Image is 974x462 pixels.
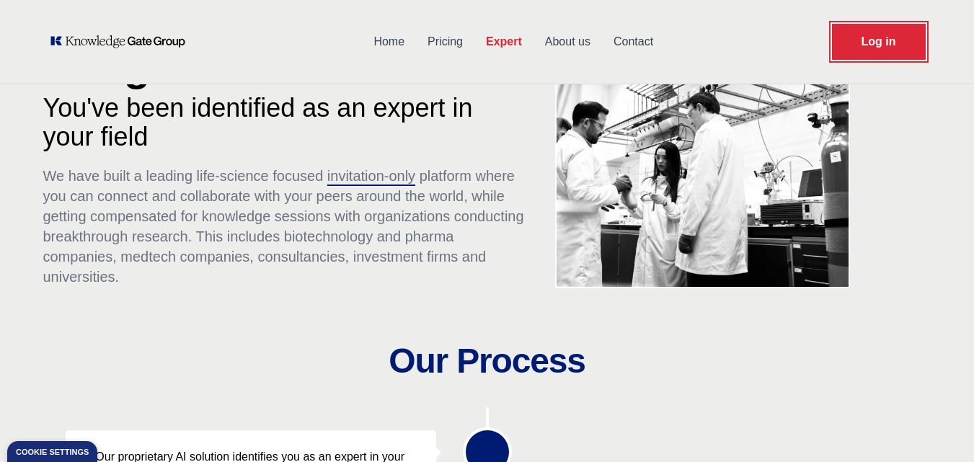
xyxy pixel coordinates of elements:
a: Expert [474,23,534,61]
a: Pricing [416,23,474,61]
div: Cookie settings [16,448,89,456]
iframe: Chat Widget [902,393,974,462]
a: About us [534,23,602,61]
a: Contact [602,23,665,61]
a: KOL Knowledge Platform: Talk to Key External Experts (KEE) [49,35,195,49]
p: You've been identified as an expert in your field [43,94,528,151]
span: invitation-only [327,168,415,184]
a: Home [362,23,416,61]
p: Congratulations [43,45,528,88]
p: We have built a leading life-science focused platform where you can connect and collaborate with ... [43,166,528,287]
img: KOL management, KEE, Therapy area experts [557,10,849,287]
a: Request Demo [832,24,926,60]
